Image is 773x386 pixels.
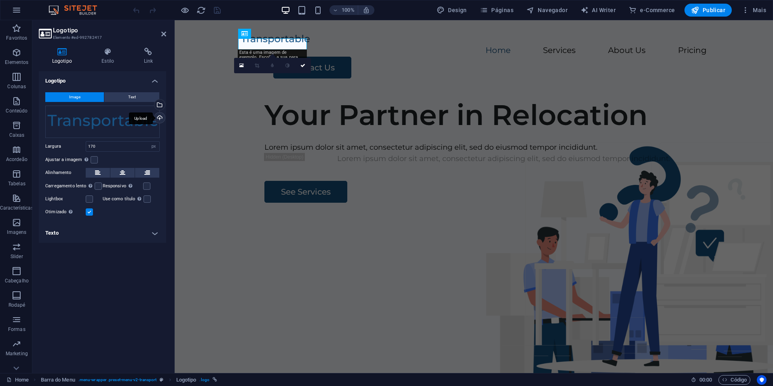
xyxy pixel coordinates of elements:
p: Rodapé [8,302,25,308]
span: Clique para selecionar. Clique duas vezes para editar [176,375,196,385]
label: Use como título [103,194,144,204]
p: Imagens [7,229,26,235]
button: e-Commerce [625,4,678,17]
div: Transportable.png [45,106,160,138]
div: Esta é uma imagem de exemplo. Escolha a sua para mais opções. [238,49,307,70]
button: reload [196,5,206,15]
h4: Logotipo [39,48,89,65]
button: Mais [738,4,769,17]
div: Design (Ctrl+Alt+Y) [433,4,470,17]
i: Este elemento é uma predefinição personalizável [160,378,163,382]
nav: breadcrumb [41,375,217,385]
h4: Texto [39,223,166,243]
a: Modo de recorte [249,58,265,73]
h4: Estilo [89,48,131,65]
button: Publicar [684,4,732,17]
span: Navegador [526,6,568,14]
p: Slider [11,253,23,260]
p: Marketing [6,350,28,357]
a: Confirme ( Ctrl ⏎ ) [296,58,311,73]
span: Clique para selecionar. Clique duas vezes para editar [41,375,75,385]
h6: Tempo de sessão [691,375,712,385]
p: Acordeão [6,156,27,163]
i: Ao redimensionar, ajusta automaticamente o nível de zoom para caber no dispositivo escolhido. [363,6,370,14]
p: Conteúdo [6,108,27,114]
span: Código [722,375,747,385]
a: Selecione arquivos do gerenciador de arquivos, galeria de fotos ou faça upload de arquivo(s) [234,58,249,73]
h4: Link [131,48,166,65]
span: 00 00 [699,375,712,385]
span: Páginas [480,6,513,14]
button: Clique aqui para sair do modo de visualização e continuar editando [180,5,190,15]
span: e-Commerce [629,6,675,14]
span: : [705,377,706,383]
h6: 100% [342,5,355,15]
span: Design [437,6,467,14]
img: Editor Logo [46,5,107,15]
h3: Elemento #ed-992782417 [53,34,150,41]
i: Recarregar página [196,6,206,15]
button: Design [433,4,470,17]
a: Upload [154,112,165,123]
label: Ajustar a imagem [45,155,91,165]
a: Escala de cinza [280,58,296,73]
button: Text [104,92,159,102]
span: Text [128,92,136,102]
span: Publicar [691,6,725,14]
h4: Logotipo [39,71,166,86]
button: Navegador [523,4,571,17]
span: Mais [741,6,766,14]
label: Lightbox [45,194,86,204]
span: AI Writer [581,6,616,14]
button: Usercentrics [757,375,767,385]
p: Tabelas [8,180,25,187]
label: Responsivo [103,181,143,191]
label: Largura [45,144,86,148]
label: Otimizado [45,207,86,217]
i: Este elemento está vinculado [213,378,217,382]
p: Cabeçalho [5,278,29,284]
p: Formas [8,326,25,333]
a: Clique para cancelar a seleção. Clique duas vezes para abrir as Páginas [6,375,29,385]
button: Image [45,92,104,102]
button: 100% [329,5,358,15]
p: Elementos [5,59,28,66]
a: Borrão [265,58,280,73]
button: AI Writer [577,4,619,17]
p: Colunas [7,83,26,90]
label: Carregamento lento [45,181,95,191]
span: . menu-wrapper .preset-menu-v2-transport [78,375,157,385]
h2: Logotipo [53,27,166,34]
p: Caixas [9,132,25,138]
span: Image [69,92,80,102]
p: Favoritos [6,35,27,41]
button: Código [718,375,750,385]
span: . logo [199,375,209,385]
button: Páginas [477,4,517,17]
label: Alinhamento [45,168,86,178]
